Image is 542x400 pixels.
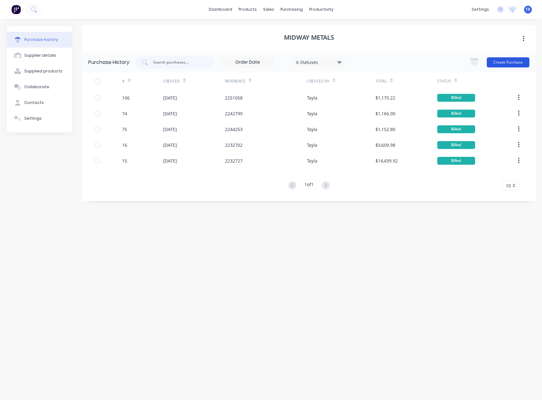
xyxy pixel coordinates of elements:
div: Billed [437,94,475,102]
span: TR [526,7,530,12]
div: products [235,5,260,14]
div: 2251058 [225,94,243,101]
input: Search purchases... [152,59,205,66]
button: Supplier details [7,48,72,63]
div: Status [437,78,451,84]
div: 2232702 [225,142,243,148]
input: Order Date [221,58,274,67]
div: [DATE] [163,142,177,148]
div: $3,609.98 [375,142,395,148]
div: 2244253 [225,126,243,133]
button: Supplied products [7,63,72,79]
div: Tayla [307,157,317,164]
div: Settings [24,116,42,121]
div: Reference [225,78,245,84]
div: [DATE] [163,157,177,164]
div: $14,439.92 [375,157,398,164]
div: Supplied products [24,68,62,74]
div: 74 [122,110,127,117]
div: [DATE] [163,94,177,101]
button: Collaborate [7,79,72,95]
div: sales [260,5,277,14]
button: Contacts [7,95,72,111]
div: 106 [122,94,130,101]
div: 2232727 [225,157,243,164]
img: Factory [11,5,21,14]
div: Purchase History [88,59,129,66]
div: Contacts [24,100,44,106]
div: [DATE] [163,126,177,133]
div: 2242799 [225,110,243,117]
button: Settings [7,111,72,126]
div: $1,152.80 [375,126,395,133]
div: Created By [307,78,329,84]
div: $1,166.00 [375,110,395,117]
div: 16 [122,142,127,148]
h1: Midway Metals [284,34,334,41]
button: Purchase history [7,32,72,48]
div: # [122,78,125,84]
div: Total [375,78,387,84]
div: purchasing [277,5,306,14]
a: dashboard [206,5,235,14]
div: Purchase history [24,37,58,43]
div: settings [468,5,492,14]
div: productivity [306,5,337,14]
div: [DATE] [163,110,177,117]
span: 10 [506,182,511,189]
div: Supplier details [24,53,56,58]
div: $1,175.22 [375,94,395,101]
div: Billed [437,157,475,165]
div: Created [163,78,180,84]
div: Tayla [307,126,317,133]
div: Tayla [307,110,317,117]
div: Collaborate [24,84,49,90]
div: Billed [437,110,475,117]
div: 15 [122,157,127,164]
div: Billed [437,141,475,149]
button: Create Purchase [487,57,529,67]
div: Tayla [307,94,317,101]
div: 6 Statuses [296,59,341,65]
div: 1 of 1 [304,181,314,190]
div: 75 [122,126,127,133]
div: Tayla [307,142,317,148]
div: Billed [437,125,475,133]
